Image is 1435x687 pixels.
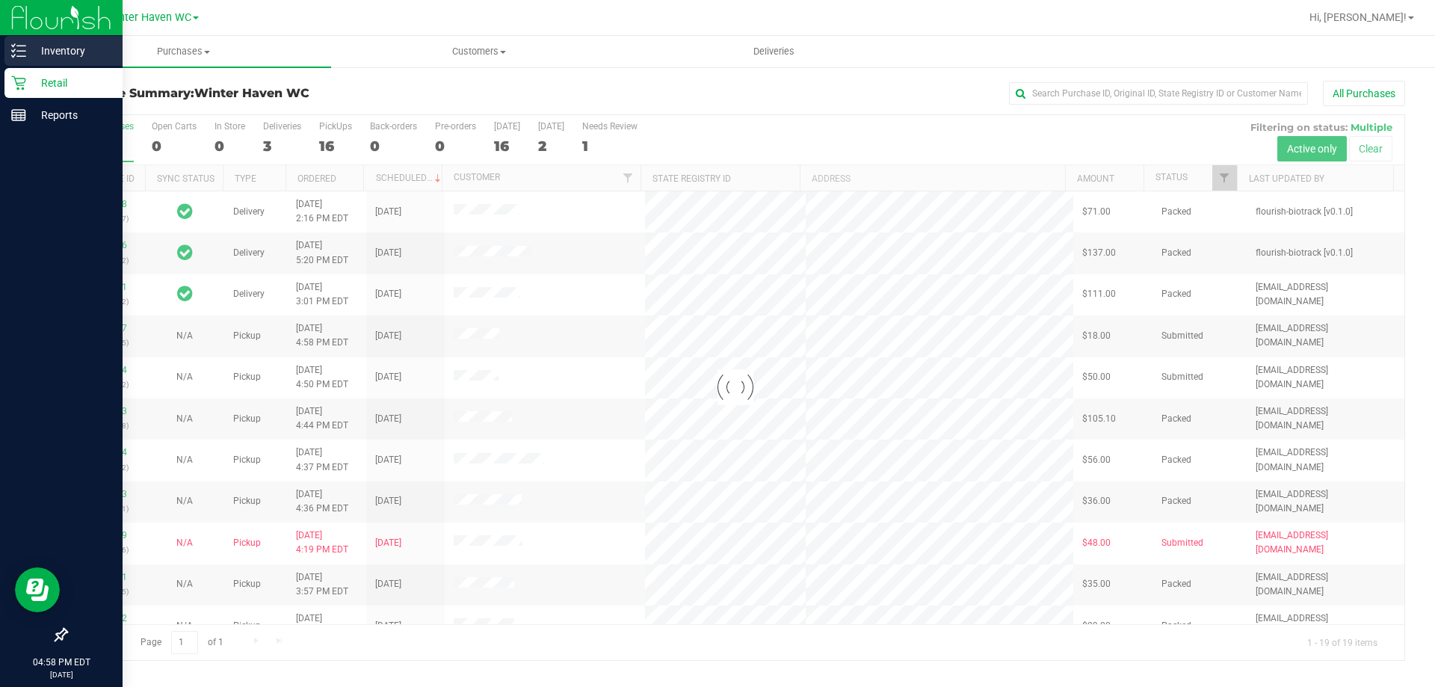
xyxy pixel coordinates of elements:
[7,656,116,669] p: 04:58 PM EDT
[11,43,26,58] inline-svg: Inventory
[26,74,116,92] p: Retail
[7,669,116,680] p: [DATE]
[1009,82,1308,105] input: Search Purchase ID, Original ID, State Registry ID or Customer Name...
[194,86,309,100] span: Winter Haven WC
[733,45,815,58] span: Deliveries
[1309,11,1407,23] span: Hi, [PERSON_NAME]!
[1323,81,1405,106] button: All Purchases
[11,76,26,90] inline-svg: Retail
[36,45,331,58] span: Purchases
[26,106,116,124] p: Reports
[106,11,191,24] span: Winter Haven WC
[331,36,626,67] a: Customers
[11,108,26,123] inline-svg: Reports
[332,45,626,58] span: Customers
[66,87,512,100] h3: Purchase Summary:
[15,567,60,612] iframe: Resource center
[26,42,116,60] p: Inventory
[36,36,331,67] a: Purchases
[626,36,922,67] a: Deliveries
